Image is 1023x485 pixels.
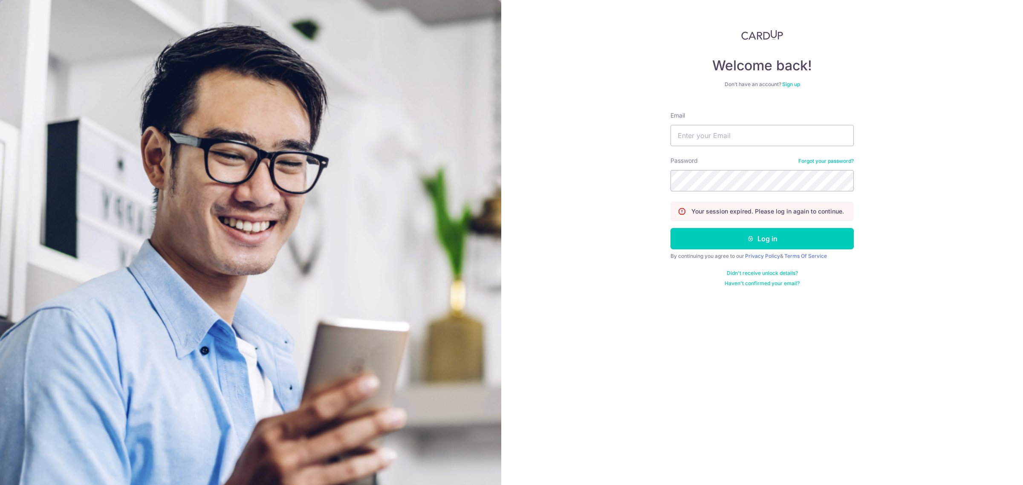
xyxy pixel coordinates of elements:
p: Your session expired. Please log in again to continue. [691,207,844,216]
img: CardUp Logo [741,30,783,40]
div: By continuing you agree to our & [670,253,854,260]
a: Haven't confirmed your email? [725,280,800,287]
h4: Welcome back! [670,57,854,74]
a: Terms Of Service [784,253,827,259]
a: Didn't receive unlock details? [727,270,798,277]
label: Password [670,156,698,165]
a: Privacy Policy [745,253,780,259]
button: Log in [670,228,854,249]
a: Sign up [782,81,800,87]
input: Enter your Email [670,125,854,146]
div: Don’t have an account? [670,81,854,88]
a: Forgot your password? [798,158,854,165]
label: Email [670,111,685,120]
